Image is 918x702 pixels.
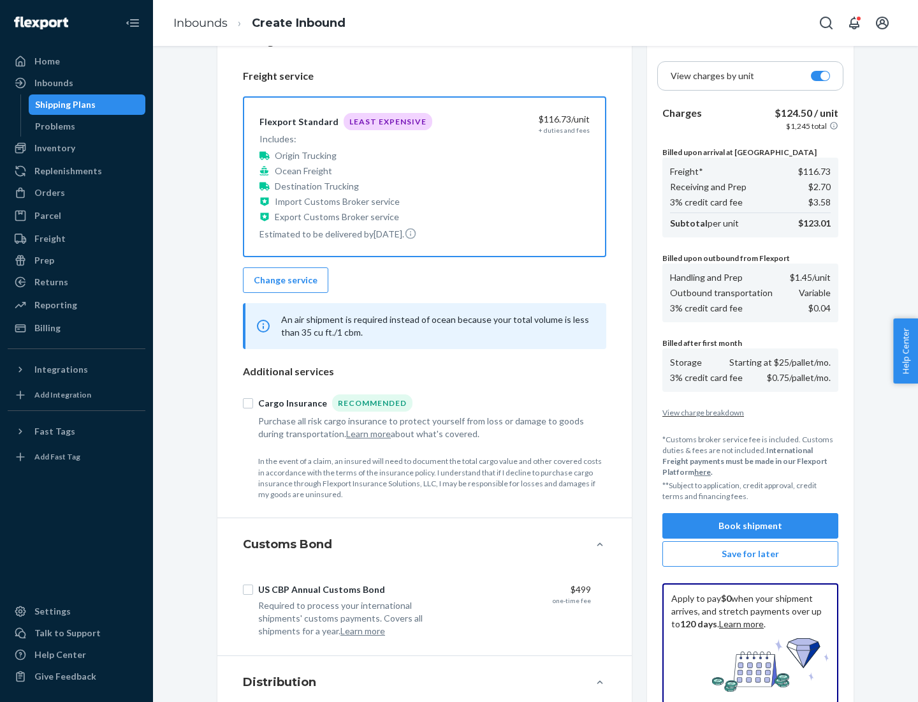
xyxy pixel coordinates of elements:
[786,121,827,131] p: $1,245 total
[798,165,831,178] p: $116.73
[34,55,60,68] div: Home
[8,250,145,271] a: Prep
[258,397,327,410] div: Cargo Insurance
[344,113,432,130] div: Least Expensive
[694,467,711,477] a: here
[34,276,68,288] div: Returns
[340,625,385,638] button: Learn more
[34,627,101,639] div: Talk to Support
[35,120,75,133] div: Problems
[808,302,831,315] p: $0.04
[670,196,743,209] p: 3% credit card fee
[662,513,838,539] button: Book shipment
[8,228,145,249] a: Freight
[799,287,831,299] p: Variable
[35,98,96,111] div: Shipping Plans
[275,195,400,208] p: Import Customs Broker service
[8,295,145,315] a: Reporting
[243,585,253,595] input: US CBP Annual Customs Bond
[841,10,867,36] button: Open notifications
[258,599,448,638] div: Required to process your international shipments' customs payments. Covers all shipments for a year.
[34,209,61,222] div: Parcel
[8,645,145,665] a: Help Center
[8,183,145,203] a: Orders
[553,596,591,605] div: one-time fee
[259,116,339,128] div: Flexport Standard
[670,302,743,315] p: 3% credit card fee
[808,181,831,193] p: $2.70
[670,371,743,384] p: 3% credit card fee
[8,51,145,71] a: Home
[34,451,80,462] div: Add Fast Tag
[8,138,145,158] a: Inventory
[8,447,145,467] a: Add Fast Tag
[719,618,764,629] a: Learn more
[8,421,145,442] button: Fast Tags
[258,583,385,596] div: US CBP Annual Customs Bond
[259,133,432,146] p: Includes:
[258,456,606,500] p: In the event of a claim, an insured will need to document the total cargo value and other covered...
[8,318,145,338] a: Billing
[34,254,54,267] div: Prep
[670,181,747,193] p: Receiving and Prep
[662,541,838,567] button: Save for later
[34,363,88,376] div: Integrations
[767,371,831,384] p: $0.75/pallet/mo.
[539,126,590,135] div: + duties and fees
[173,16,228,30] a: Inbounds
[662,253,838,264] p: Billed upon outbound from Flexport
[332,394,412,412] div: Recommended
[34,648,86,661] div: Help Center
[721,593,731,604] b: $0
[34,186,65,199] div: Orders
[34,605,71,618] div: Settings
[680,618,717,629] b: 120 days
[163,4,356,42] ol: breadcrumbs
[8,623,145,643] a: Talk to Support
[243,674,316,691] h4: Distribution
[458,583,591,596] div: $499
[775,106,838,121] p: $124.50 / unit
[34,77,73,89] div: Inbounds
[275,211,399,223] p: Export Customs Broker service
[8,161,145,181] a: Replenishments
[275,165,332,177] p: Ocean Freight
[670,271,743,284] p: Handling and Prep
[671,70,754,82] p: View charges by unit
[662,445,827,477] b: International Freight payments must be made in our Flexport Platform .
[662,147,838,158] p: Billed upon arrival at [GEOGRAPHIC_DATA]
[670,287,773,299] p: Outbound transportation
[671,592,829,631] p: Apply to pay when your shipment arrives, and stretch payments over up to . .
[798,217,831,230] p: $123.01
[120,10,145,36] button: Close Navigation
[662,407,838,418] button: View charge breakdown
[275,149,337,162] p: Origin Trucking
[243,398,253,408] input: Cargo InsuranceRecommended
[34,165,102,177] div: Replenishments
[662,480,838,502] p: **Subject to application, credit approval, credit terms and financing fees.
[243,267,328,293] button: Change service
[893,318,918,384] button: Help Center
[790,271,831,284] p: $1.45 /unit
[8,205,145,226] a: Parcel
[729,356,831,369] p: Starting at $25/pallet/mo.
[34,425,75,438] div: Fast Tags
[258,415,591,440] div: Purchase all risk cargo insurance to protect yourself from loss or damage to goods during transpo...
[243,536,332,553] h4: Customs Bond
[29,94,146,115] a: Shipping Plans
[243,364,606,379] p: Additional services
[34,389,91,400] div: Add Integration
[252,16,346,30] a: Create Inbound
[346,428,391,440] button: Learn more
[662,107,702,119] b: Charges
[34,670,96,683] div: Give Feedback
[662,434,838,478] p: *Customs broker service fee is included. Customs duties & fees are not included.
[34,232,66,245] div: Freight
[670,356,702,369] p: Storage
[8,385,145,405] a: Add Integration
[457,113,590,126] div: $116.73 /unit
[14,17,68,29] img: Flexport logo
[8,666,145,687] button: Give Feedback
